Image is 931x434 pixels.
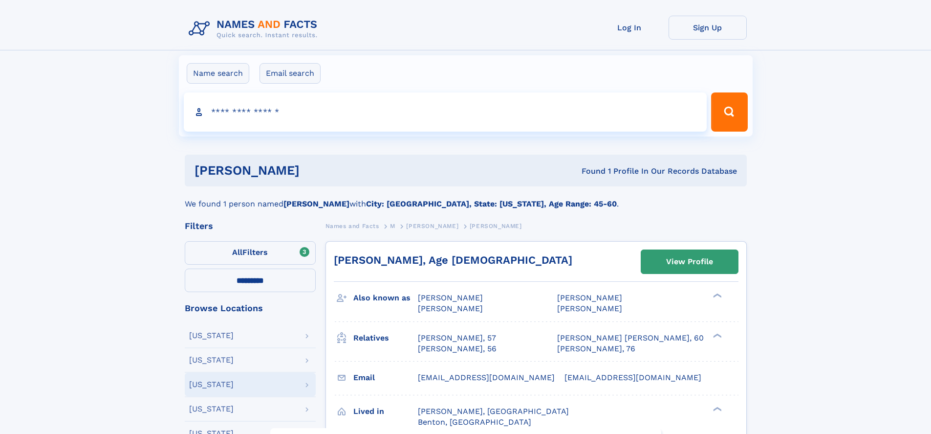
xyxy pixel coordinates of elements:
[666,251,713,273] div: View Profile
[334,254,572,266] a: [PERSON_NAME], Age [DEMOGRAPHIC_DATA]
[418,293,483,302] span: [PERSON_NAME]
[406,220,458,232] a: [PERSON_NAME]
[557,304,622,313] span: [PERSON_NAME]
[187,63,249,84] label: Name search
[353,403,418,420] h3: Lived in
[418,304,483,313] span: [PERSON_NAME]
[195,164,441,177] h1: [PERSON_NAME]
[185,186,747,210] div: We found 1 person named with .
[418,373,555,382] span: [EMAIL_ADDRESS][DOMAIN_NAME]
[418,343,497,354] a: [PERSON_NAME], 56
[711,406,722,412] div: ❯
[390,220,395,232] a: M
[189,405,234,413] div: [US_STATE]
[353,369,418,386] h3: Email
[232,248,242,257] span: All
[418,333,496,343] a: [PERSON_NAME], 57
[557,293,622,302] span: [PERSON_NAME]
[353,290,418,306] h3: Also known as
[711,332,722,339] div: ❯
[418,417,531,427] span: Benton, [GEOGRAPHIC_DATA]
[641,250,738,274] a: View Profile
[390,223,395,229] span: M
[418,407,569,416] span: [PERSON_NAME], [GEOGRAPHIC_DATA]
[185,222,316,230] div: Filters
[189,356,234,364] div: [US_STATE]
[564,373,701,382] span: [EMAIL_ADDRESS][DOMAIN_NAME]
[260,63,321,84] label: Email search
[406,223,458,229] span: [PERSON_NAME]
[189,332,234,340] div: [US_STATE]
[557,333,704,343] a: [PERSON_NAME] [PERSON_NAME], 60
[711,92,747,132] button: Search Button
[366,199,617,208] b: City: [GEOGRAPHIC_DATA], State: [US_STATE], Age Range: 45-60
[185,241,316,265] label: Filters
[184,92,707,132] input: search input
[440,166,737,177] div: Found 1 Profile In Our Records Database
[325,220,379,232] a: Names and Facts
[189,381,234,388] div: [US_STATE]
[557,343,635,354] a: [PERSON_NAME], 76
[590,16,669,40] a: Log In
[185,304,316,313] div: Browse Locations
[711,293,722,299] div: ❯
[669,16,747,40] a: Sign Up
[185,16,325,42] img: Logo Names and Facts
[353,330,418,346] h3: Relatives
[470,223,522,229] span: [PERSON_NAME]
[283,199,349,208] b: [PERSON_NAME]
